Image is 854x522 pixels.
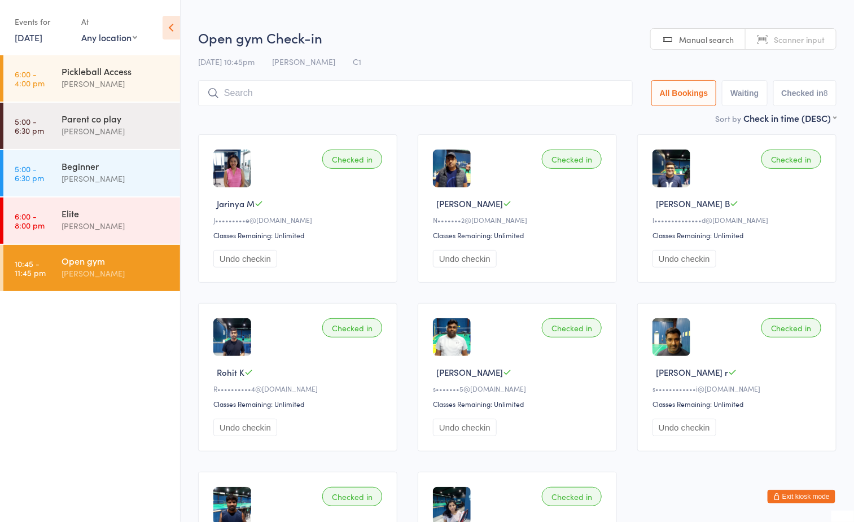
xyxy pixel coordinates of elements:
button: All Bookings [651,80,717,106]
label: Sort by [715,113,741,124]
span: [PERSON_NAME] [436,198,503,209]
span: [DATE] 10:45pm [198,56,255,67]
div: Open gym [62,255,170,267]
img: image1675471547.png [652,150,690,187]
div: Checked in [542,150,602,169]
div: Checked in [322,487,382,506]
span: Rohit K [217,366,244,378]
img: image1673914088.png [433,318,471,356]
img: image1673574620.png [433,150,471,187]
time: 5:00 - 6:30 pm [15,164,44,182]
div: [PERSON_NAME] [62,172,170,185]
div: Classes Remaining: Unlimited [433,399,605,409]
div: Parent co play [62,112,170,125]
div: Any location [81,31,137,43]
span: C1 [353,56,361,67]
time: 6:00 - 8:00 pm [15,212,45,230]
a: 5:00 -6:30 pmParent co play[PERSON_NAME] [3,103,180,149]
time: 5:00 - 6:30 pm [15,117,44,135]
div: Checked in [761,318,821,337]
span: [PERSON_NAME] B [656,198,730,209]
button: Undo checkin [433,419,497,436]
div: [PERSON_NAME] [62,267,170,280]
div: l••••••••••••••d@[DOMAIN_NAME] [652,215,825,225]
img: image1754524948.png [213,150,251,187]
div: [PERSON_NAME] [62,125,170,138]
button: Undo checkin [213,250,277,267]
button: Undo checkin [433,250,497,267]
span: [PERSON_NAME] [436,366,503,378]
time: 10:45 - 11:45 pm [15,259,46,277]
div: J•••••••••e@[DOMAIN_NAME] [213,215,386,225]
div: Beginner [62,160,170,172]
div: Classes Remaining: Unlimited [213,399,386,409]
button: Checked in8 [773,80,837,106]
div: [PERSON_NAME] [62,77,170,90]
button: Waiting [722,80,767,106]
div: Pickleball Access [62,65,170,77]
a: 6:00 -8:00 pmElite[PERSON_NAME] [3,198,180,244]
div: Checked in [542,487,602,506]
div: Classes Remaining: Unlimited [652,399,825,409]
a: 5:00 -6:30 pmBeginner[PERSON_NAME] [3,150,180,196]
img: image1687991927.png [213,318,251,356]
div: 8 [824,89,828,98]
span: Scanner input [774,34,825,45]
div: Classes Remaining: Unlimited [433,230,605,240]
button: Undo checkin [652,419,716,436]
span: [PERSON_NAME] r [656,366,728,378]
div: Elite [62,207,170,220]
span: [PERSON_NAME] [272,56,335,67]
a: [DATE] [15,31,42,43]
div: Checked in [322,318,382,337]
div: Checked in [542,318,602,337]
a: 6:00 -4:00 pmPickleball Access[PERSON_NAME] [3,55,180,102]
div: Checked in [322,150,382,169]
div: s•••••••5@[DOMAIN_NAME] [433,384,605,393]
span: Manual search [679,34,734,45]
div: R••••••••••4@[DOMAIN_NAME] [213,384,386,393]
h2: Open gym Check-in [198,28,837,47]
div: Checked in [761,150,821,169]
button: Undo checkin [213,419,277,436]
a: 10:45 -11:45 pmOpen gym[PERSON_NAME] [3,245,180,291]
div: At [81,12,137,31]
span: Jarinya M [217,198,255,209]
time: 6:00 - 4:00 pm [15,69,45,87]
div: Classes Remaining: Unlimited [213,230,386,240]
div: N•••••••2@[DOMAIN_NAME] [433,215,605,225]
div: Classes Remaining: Unlimited [652,230,825,240]
div: Events for [15,12,70,31]
div: Check in time (DESC) [743,112,837,124]
input: Search [198,80,633,106]
button: Undo checkin [652,250,716,267]
div: [PERSON_NAME] [62,220,170,233]
img: image1673138649.png [652,318,690,356]
div: s••••••••••••i@[DOMAIN_NAME] [652,384,825,393]
button: Exit kiosk mode [768,490,835,503]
